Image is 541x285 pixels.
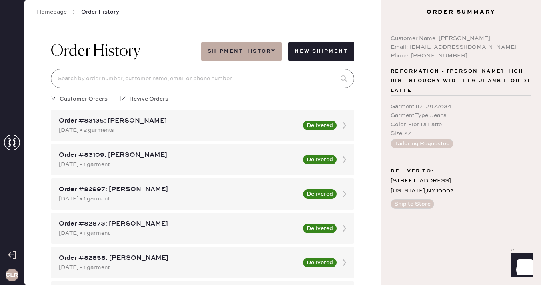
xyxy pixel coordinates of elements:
[59,150,298,160] div: Order #83109: [PERSON_NAME]
[391,67,531,95] span: Reformation - [PERSON_NAME] High Rise Slouchy Wide Leg Jeans Fior Di Latte
[59,160,298,169] div: [DATE] • 1 garment
[51,42,140,61] h1: Order History
[81,8,119,16] span: Order History
[51,69,354,88] input: Search by order number, customer name, email or phone number
[59,126,298,135] div: [DATE] • 2 garments
[6,272,18,278] h3: CLR
[59,253,298,263] div: Order #82858: [PERSON_NAME]
[201,42,282,61] button: Shipment History
[391,129,531,138] div: Size : 27
[391,102,531,111] div: Garment ID : # 977034
[503,249,537,283] iframe: Front Chat
[37,8,67,16] a: Homepage
[303,224,337,233] button: Delivered
[391,111,531,120] div: Garment Type : Jeans
[391,34,531,43] div: Customer Name: [PERSON_NAME]
[288,42,354,61] button: New Shipment
[59,219,298,229] div: Order #82873: [PERSON_NAME]
[129,95,168,103] span: Revive Orders
[381,8,541,16] h3: Order Summary
[59,194,298,203] div: [DATE] • 1 garment
[303,155,337,164] button: Delivered
[391,166,434,176] span: Deliver to:
[391,43,531,51] div: Email: [EMAIL_ADDRESS][DOMAIN_NAME]
[391,120,531,129] div: Color : Fior Di Latte
[391,139,453,148] button: Tailoring Requested
[59,263,298,272] div: [DATE] • 1 garment
[59,185,298,194] div: Order #82997: [PERSON_NAME]
[59,229,298,238] div: [DATE] • 1 garment
[303,189,337,199] button: Delivered
[303,258,337,267] button: Delivered
[303,121,337,130] button: Delivered
[391,51,531,60] div: Phone: [PHONE_NUMBER]
[391,199,434,209] button: Ship to Store
[59,116,298,126] div: Order #83135: [PERSON_NAME]
[60,95,108,103] span: Customer Orders
[391,176,531,196] div: [STREET_ADDRESS] [US_STATE] , NY 10002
